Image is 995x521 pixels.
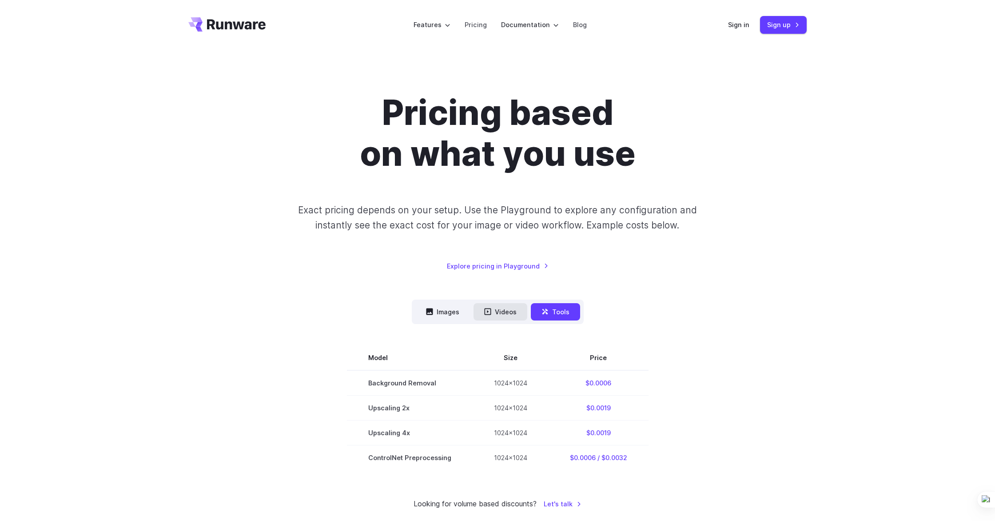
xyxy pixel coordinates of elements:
[347,370,473,396] td: Background Removal
[549,370,649,396] td: $0.0006
[347,421,473,445] td: Upscaling 4x
[473,445,549,470] td: 1024x1024
[473,345,549,370] th: Size
[549,445,649,470] td: $0.0006 / $0.0032
[474,303,527,321] button: Videos
[250,92,745,174] h1: Pricing based on what you use
[531,303,580,321] button: Tools
[473,396,549,421] td: 1024x1024
[549,421,649,445] td: $0.0019
[347,345,473,370] th: Model
[573,20,587,30] a: Blog
[414,20,450,30] label: Features
[501,20,559,30] label: Documentation
[549,345,649,370] th: Price
[549,396,649,421] td: $0.0019
[760,16,807,33] a: Sign up
[415,303,470,321] button: Images
[728,20,749,30] a: Sign in
[544,499,581,509] a: Let's talk
[347,445,473,470] td: ControlNet Preprocessing
[473,370,549,396] td: 1024x1024
[347,396,473,421] td: Upscaling 2x
[447,261,549,271] a: Explore pricing in Playground
[465,20,487,30] a: Pricing
[473,421,549,445] td: 1024x1024
[188,17,266,32] a: Go to /
[414,498,537,510] small: Looking for volume based discounts?
[281,203,714,232] p: Exact pricing depends on your setup. Use the Playground to explore any configuration and instantl...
